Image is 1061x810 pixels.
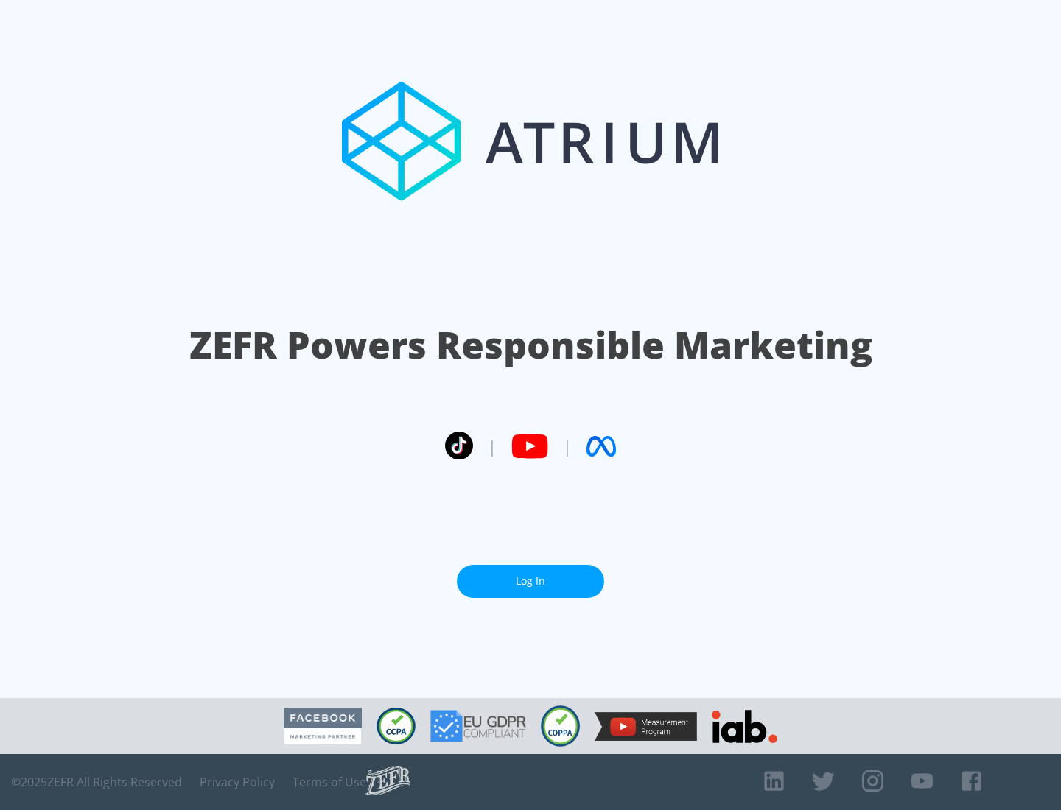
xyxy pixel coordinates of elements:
img: Facebook Marketing Partner [284,708,362,745]
a: Privacy Policy [200,775,275,789]
img: IAB [712,710,777,743]
a: Terms of Use [293,775,366,789]
span: | [488,435,497,457]
img: COPPA Compliant [541,705,580,747]
img: GDPR Compliant [430,710,526,742]
img: CCPA Compliant [377,708,416,744]
img: YouTube Measurement Program [595,712,697,741]
h1: ZEFR Powers Responsible Marketing [189,320,872,370]
span: | [563,435,572,457]
a: Log In [457,565,604,598]
span: © 2025 ZEFR All Rights Reserved [11,775,182,789]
